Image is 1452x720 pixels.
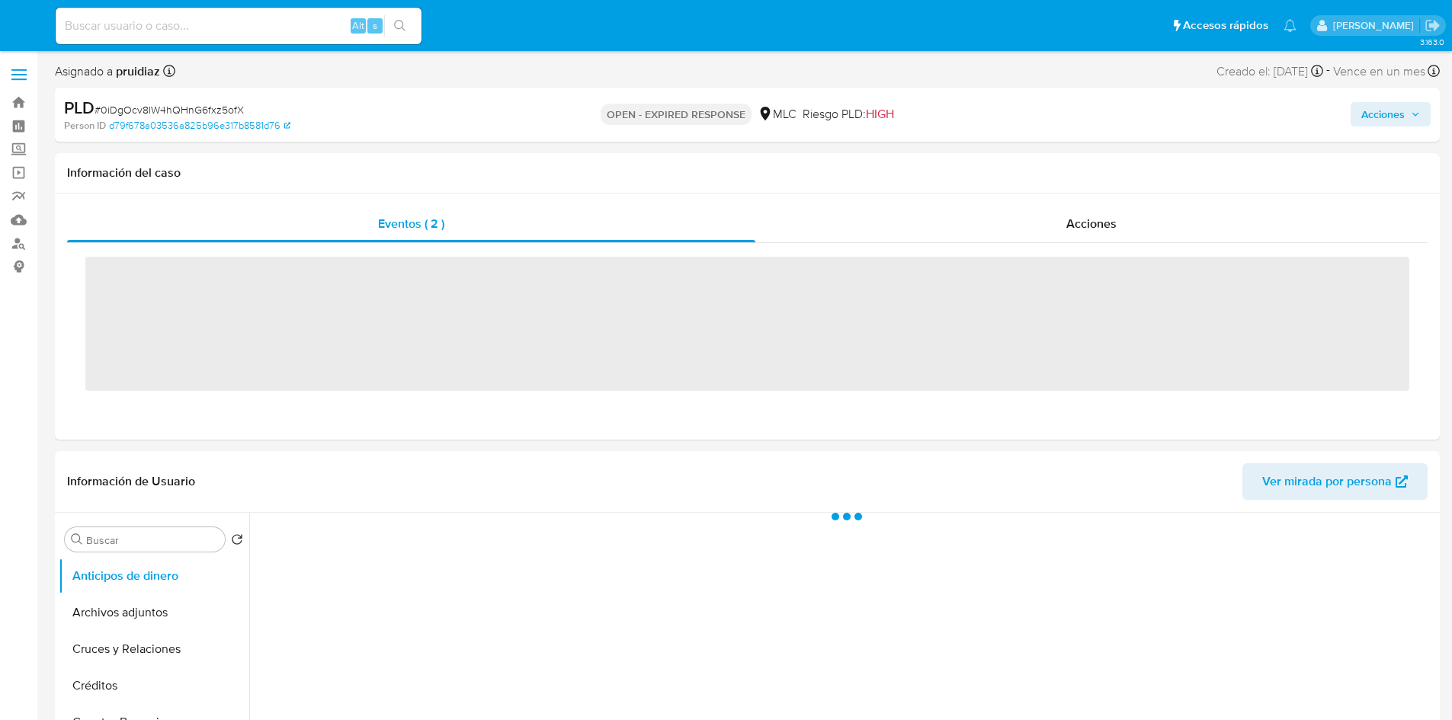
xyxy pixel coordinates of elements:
input: Buscar [86,533,219,547]
span: Acciones [1361,102,1405,126]
button: Buscar [71,533,83,546]
b: pruidiaz [113,62,160,80]
button: search-icon [384,15,415,37]
div: Creado el: [DATE] [1216,61,1323,82]
span: Accesos rápidos [1183,18,1268,34]
button: Volver al orden por defecto [231,533,243,550]
span: Riesgo PLD: [803,106,894,123]
p: OPEN - EXPIRED RESPONSE [601,104,752,125]
span: Acciones [1066,215,1117,232]
input: Buscar usuario o caso... [56,16,421,36]
span: Asignado a [55,63,160,80]
a: Notificaciones [1284,19,1297,32]
button: Créditos [59,667,249,704]
span: Eventos ( 2 ) [378,215,444,232]
b: PLD [64,95,95,120]
h1: Información de Usuario [67,474,195,489]
button: Acciones [1351,102,1431,126]
button: Ver mirada por persona [1242,463,1428,500]
span: HIGH [866,105,894,123]
span: s [373,18,377,33]
span: ‌ [85,257,1409,391]
span: - [1326,61,1330,82]
div: MLC [758,106,797,123]
h1: Información del caso [67,165,1428,181]
b: Person ID [64,119,106,133]
button: Archivos adjuntos [59,594,249,631]
span: Alt [352,18,364,33]
span: # 0iDgOcv8IW4hQHnG6fxz5ofX [95,102,244,117]
span: Ver mirada por persona [1262,463,1392,500]
p: pablo.ruidiaz@mercadolibre.com [1333,18,1419,33]
button: Cruces y Relaciones [59,631,249,667]
span: Vence en un mes [1333,63,1425,80]
button: Anticipos de dinero [59,558,249,594]
a: Salir [1425,18,1441,34]
a: d79f678a03536a825b96e317b8581d76 [109,119,290,133]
